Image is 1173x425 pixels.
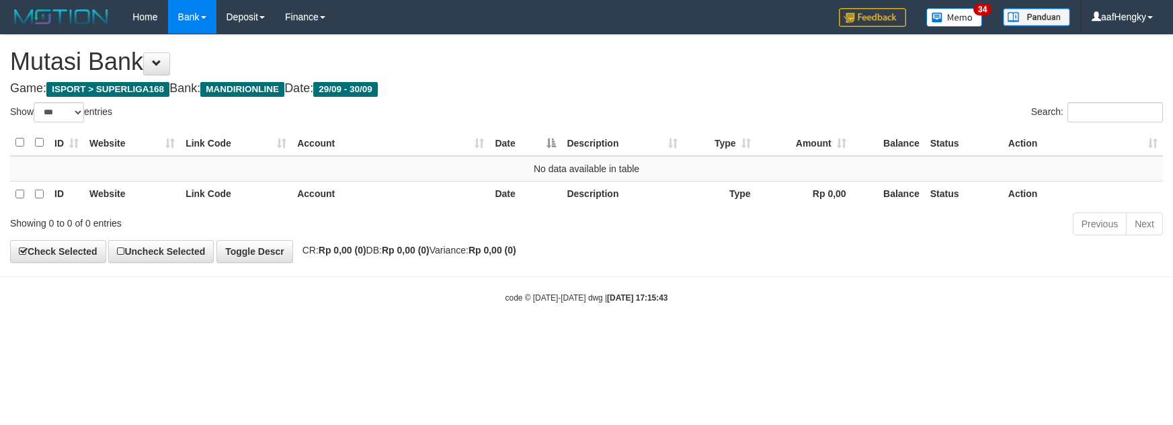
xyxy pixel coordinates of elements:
[10,48,1163,75] h1: Mutasi Bank
[1073,212,1127,235] a: Previous
[180,181,292,207] th: Link Code
[46,82,169,97] span: ISPORT > SUPERLIGA168
[852,130,925,156] th: Balance
[1003,130,1163,156] th: Action: activate to sort column ascending
[973,3,992,15] span: 34
[1126,212,1163,235] a: Next
[49,130,84,156] th: ID: activate to sort column ascending
[1003,8,1070,26] img: panduan.png
[1003,181,1163,207] th: Action
[313,82,378,97] span: 29/09 - 30/09
[296,245,516,256] span: CR: DB: Variance:
[10,156,1163,182] td: No data available in table
[469,245,516,256] strong: Rp 0,00 (0)
[607,293,668,303] strong: [DATE] 17:15:43
[34,102,84,122] select: Showentries
[108,240,214,263] a: Uncheck Selected
[505,293,668,303] small: code © [DATE]-[DATE] dwg |
[561,130,682,156] th: Description: activate to sort column ascending
[10,211,479,230] div: Showing 0 to 0 of 0 entries
[382,245,430,256] strong: Rp 0,00 (0)
[926,8,983,27] img: Button%20Memo.svg
[49,181,84,207] th: ID
[925,181,1003,207] th: Status
[292,181,489,207] th: Account
[561,181,682,207] th: Description
[10,102,112,122] label: Show entries
[180,130,292,156] th: Link Code: activate to sort column ascending
[292,130,489,156] th: Account: activate to sort column ascending
[925,130,1003,156] th: Status
[10,240,106,263] a: Check Selected
[10,7,112,27] img: MOTION_logo.png
[852,181,925,207] th: Balance
[84,181,180,207] th: Website
[683,181,756,207] th: Type
[10,82,1163,95] h4: Game: Bank: Date:
[839,8,906,27] img: Feedback.jpg
[319,245,366,256] strong: Rp 0,00 (0)
[489,181,561,207] th: Date
[683,130,756,156] th: Type: activate to sort column ascending
[200,82,284,97] span: MANDIRIONLINE
[1031,102,1163,122] label: Search:
[84,130,180,156] th: Website: activate to sort column ascending
[489,130,561,156] th: Date: activate to sort column descending
[1067,102,1163,122] input: Search:
[756,130,852,156] th: Amount: activate to sort column ascending
[216,240,293,263] a: Toggle Descr
[756,181,852,207] th: Rp 0,00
